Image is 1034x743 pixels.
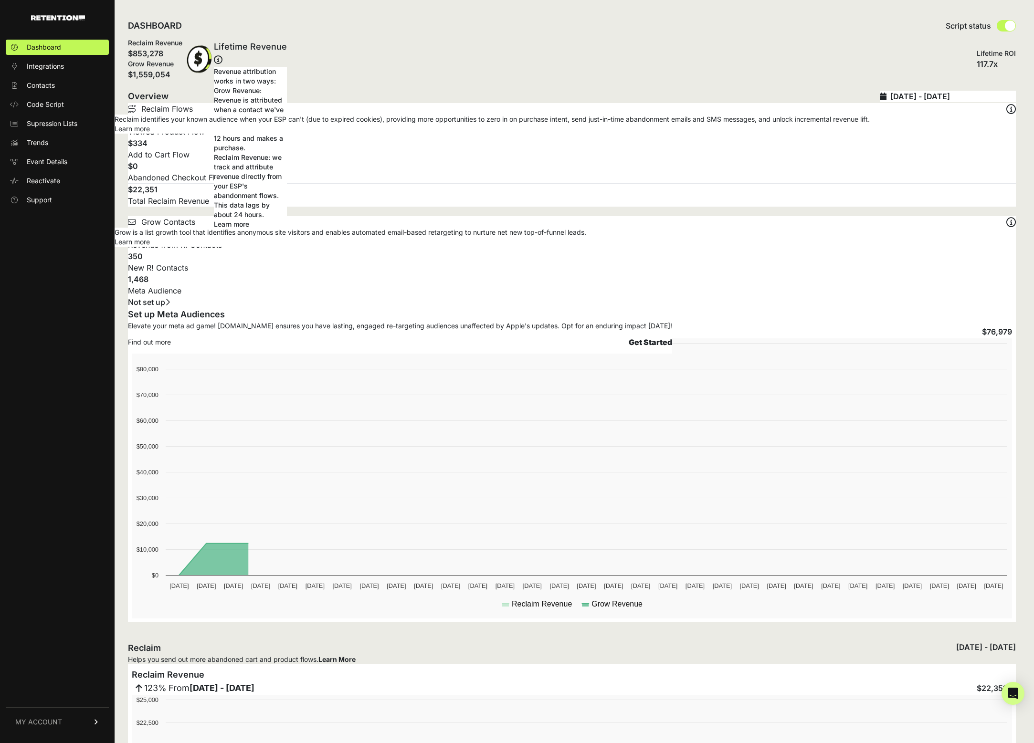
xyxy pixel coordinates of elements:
[957,582,976,589] text: [DATE]
[128,48,182,59] div: $853,278
[31,15,85,21] img: Retention.com
[137,469,158,476] text: $40,000
[128,103,1016,115] div: Reclaim Flows
[767,582,786,589] text: [DATE]
[6,78,109,93] a: Contacts
[930,582,949,589] text: [DATE]
[6,59,109,74] a: Integrations
[128,183,1016,195] h4: $22,351
[15,717,62,727] span: MY ACCOUNT
[128,216,1016,228] div: Grow Contacts
[387,582,406,589] text: [DATE]
[197,582,216,589] text: [DATE]
[591,600,643,608] text: Grow Revenue
[27,42,61,52] span: Dashboard
[6,40,109,55] a: Dashboard
[794,582,813,589] text: [DATE]
[214,67,287,86] p: Revenue attribution works in two ways:
[128,160,1016,172] h4: $0
[306,582,325,589] text: [DATE]
[128,137,1016,149] h4: $334
[137,520,158,527] text: $20,000
[318,655,356,663] a: Learn More
[977,682,1006,694] h4: $22,351
[6,116,109,131] a: Supression Lists
[128,59,182,69] div: Grow Revenue
[115,228,586,237] p: Grow is a list growth tool that identifies anonymous site visitors and enables automated email-ba...
[128,38,182,48] div: Reclaim Revenue
[224,582,243,589] text: [DATE]
[128,251,1016,262] h4: 350
[848,582,867,589] text: [DATE]
[982,326,1012,337] h4: $76,979
[137,391,158,398] text: $70,000
[214,153,287,220] li: Reclaim Revenue: we track and attribute revenue directly from your ESP's abandonment flows. This ...
[740,582,759,589] text: [DATE]
[190,683,254,693] strong: [DATE] - [DATE]
[115,115,870,124] p: Reclaim identifies your known audience when your ESP can't (due to expired cookies), providing mo...
[137,366,158,373] text: $80,000
[214,220,249,228] a: Learn more
[6,154,109,169] a: Event Details
[128,172,1016,183] div: Abandoned Checkout Flow
[214,40,287,67] div: Lifetime Revenue
[876,582,895,589] text: [DATE]
[956,641,1016,664] div: [DATE] - [DATE]
[631,582,650,589] text: [DATE]
[523,582,542,589] text: [DATE]
[903,582,922,589] text: [DATE]
[1002,682,1024,705] div: Open Intercom Messenger
[132,668,204,681] h3: Reclaim Revenue
[604,582,623,589] text: [DATE]
[27,157,67,167] span: Event Details
[441,582,460,589] text: [DATE]
[6,173,109,188] a: Reactivate
[128,19,182,32] h2: DASHBOARD
[27,176,60,186] span: Reactivate
[496,582,515,589] text: [DATE]
[137,417,158,424] text: $60,000
[359,582,379,589] text: [DATE]
[977,58,1016,70] div: 117.7x
[414,582,433,589] text: [DATE]
[169,582,189,589] text: [DATE]
[169,681,254,695] span: From
[549,582,569,589] text: [DATE]
[152,572,158,579] text: $0
[144,681,167,695] span: 123%
[577,582,596,589] text: [DATE]
[6,97,109,112] a: Code Script
[214,86,287,153] li: Grow Revenue: Revenue is attributed when a contact we've identified returns to your site after at...
[713,582,732,589] text: [DATE]
[946,20,991,31] span: Script status
[128,273,1016,285] h4: 1,468
[137,546,158,553] text: $10,000
[128,337,171,347] a: Find out more
[115,125,150,133] a: Learn more
[27,119,77,128] span: Supression Lists
[182,40,214,78] img: dollar-coin-05c43ed7efb7bc0c12610022525b4bbbb207c7efeef5aecc26f025e68dcafac9.png
[128,69,182,80] div: $1,559,054
[27,195,52,205] span: Support
[137,494,158,502] text: $30,000
[6,192,109,208] a: Support
[658,582,677,589] text: [DATE]
[137,719,158,726] text: $22,500
[115,238,150,246] a: Learn more
[278,582,297,589] text: [DATE]
[128,262,1016,273] p: New R! Contacts
[333,582,352,589] text: [DATE]
[984,582,1003,589] text: [DATE]
[137,443,158,450] text: $50,000
[251,582,270,589] text: [DATE]
[6,135,109,150] a: Trends
[128,321,672,331] div: Elevate your meta ad game! [DOMAIN_NAME] ensures you have lasting, engaged re-targeting audiences...
[821,582,840,589] text: [DATE]
[468,582,487,589] text: [DATE]
[128,285,1016,308] div: Meta Audience
[128,641,356,655] h2: Reclaim
[137,696,158,703] text: $25,000
[686,582,705,589] text: [DATE]
[27,138,48,147] span: Trends
[128,655,356,664] div: Helps you send out more abandoned cart and product flows.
